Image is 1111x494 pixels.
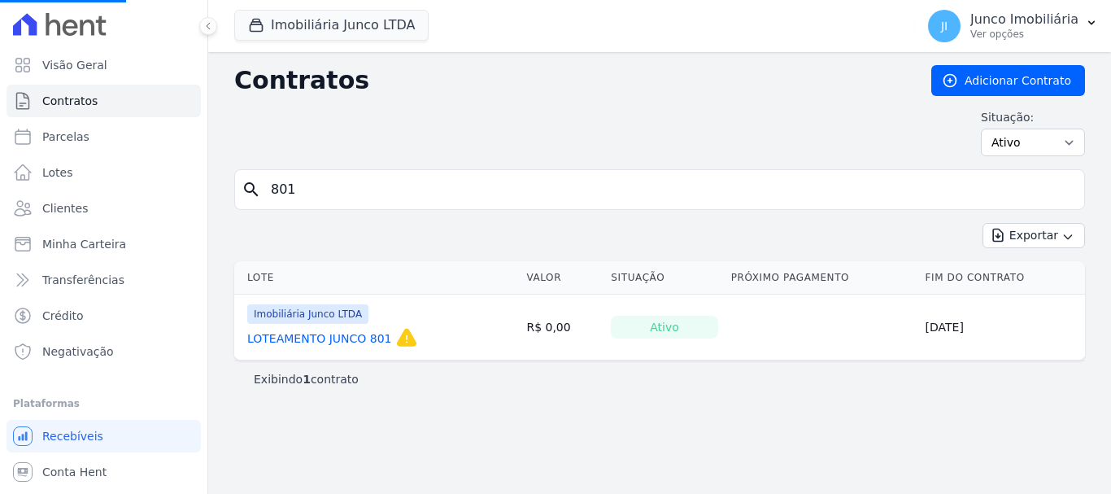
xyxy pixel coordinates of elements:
[981,109,1085,125] label: Situação:
[247,304,368,324] span: Imobiliária Junco LTDA
[982,223,1085,248] button: Exportar
[13,394,194,413] div: Plataformas
[919,261,1085,295] th: Fim do Contrato
[604,261,724,295] th: Situação
[42,428,103,444] span: Recebíveis
[42,129,89,145] span: Parcelas
[970,11,1078,28] p: Junco Imobiliária
[247,330,392,347] a: LOTEAMENTO JUNCO 801
[254,371,359,387] p: Exibindo contrato
[42,164,73,181] span: Lotes
[611,316,717,339] div: Ativo
[931,65,1085,96] a: Adicionar Contrato
[520,261,604,295] th: Valor
[234,66,905,95] h2: Contratos
[42,93,98,109] span: Contratos
[7,192,201,225] a: Clientes
[520,295,604,361] td: R$ 0,00
[42,200,88,216] span: Clientes
[7,420,201,452] a: Recebíveis
[7,299,201,332] a: Crédito
[42,57,107,73] span: Visão Geral
[42,308,84,324] span: Crédito
[919,295,1085,361] td: [DATE]
[970,28,1078,41] p: Ver opções
[7,335,201,368] a: Negativação
[261,173,1078,206] input: Buscar por nome do lote
[234,261,520,295] th: Lote
[725,261,919,295] th: Próximo Pagamento
[7,264,201,296] a: Transferências
[941,20,948,32] span: JI
[7,228,201,260] a: Minha Carteira
[242,180,261,199] i: search
[303,373,311,386] b: 1
[7,85,201,117] a: Contratos
[7,456,201,488] a: Conta Hent
[7,156,201,189] a: Lotes
[42,272,124,288] span: Transferências
[7,120,201,153] a: Parcelas
[7,49,201,81] a: Visão Geral
[915,3,1111,49] button: JI Junco Imobiliária Ver opções
[234,10,429,41] button: Imobiliária Junco LTDA
[42,236,126,252] span: Minha Carteira
[42,464,107,480] span: Conta Hent
[42,343,114,360] span: Negativação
